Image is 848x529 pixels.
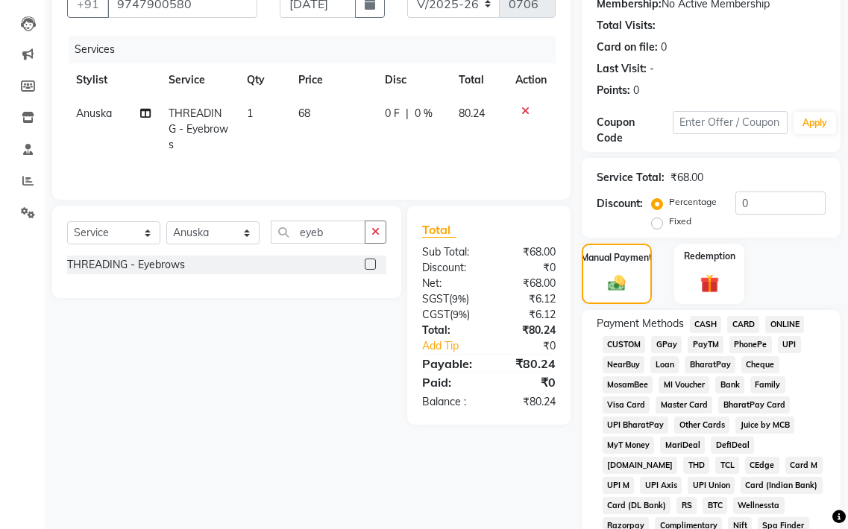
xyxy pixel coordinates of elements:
span: BharatPay [685,356,735,373]
div: 0 [661,39,667,55]
div: ₹6.12 [489,307,566,323]
div: ( ) [411,291,489,307]
span: GPay [651,336,682,353]
span: Master Card [656,396,712,414]
span: | [406,106,409,121]
span: PayTM [688,336,723,353]
div: ₹0 [489,373,566,391]
div: Discount: [597,196,643,212]
div: ( ) [411,307,489,323]
span: Bank [715,376,744,393]
label: Manual Payment [581,251,653,264]
th: Disc [376,63,450,97]
div: - [650,61,654,77]
div: ₹6.12 [489,291,566,307]
th: Total [450,63,506,97]
span: Total [422,222,456,238]
span: Family [750,376,785,393]
span: Payment Methods [597,316,684,332]
span: UPI Axis [640,477,682,494]
span: Anuska [76,107,112,120]
span: PhonePe [729,336,772,353]
div: ₹80.24 [489,323,566,338]
div: Total: [411,323,489,338]
span: DefiDeal [711,437,754,454]
img: _gift.svg [694,272,725,295]
div: Sub Total: [411,244,489,260]
span: Visa Card [603,396,650,414]
label: Redemption [684,250,735,263]
span: BharatPay Card [718,396,790,414]
div: ₹68.00 [489,276,566,291]
span: UPI [778,336,801,353]
div: ₹0 [489,260,566,276]
th: Price [289,63,376,97]
span: Wellnessta [733,497,785,514]
span: BTC [703,497,727,514]
span: THREADING - Eyebrows [169,107,228,151]
a: Add Tip [411,338,502,354]
span: ONLINE [765,316,804,333]
span: 68 [298,107,310,120]
span: UPI Union [688,477,735,494]
div: ₹68.00 [489,244,566,260]
span: SGST [422,292,449,305]
span: 0 F [385,106,400,121]
span: Card M [785,457,823,474]
span: Juice by MCB [735,416,794,434]
div: ₹80.24 [489,394,566,410]
div: Discount: [411,260,489,276]
span: [DOMAIN_NAME] [603,457,678,474]
span: 1 [247,107,253,120]
span: MosamBee [603,376,653,393]
label: Fixed [669,215,691,228]
span: 80.24 [459,107,485,120]
div: Payable: [411,355,489,373]
div: THREADING - Eyebrows [67,257,185,273]
span: 9% [453,308,467,320]
span: Card (Indian Bank) [741,477,823,494]
input: Enter Offer / Coupon Code [673,111,788,134]
span: MariDeal [660,437,705,454]
div: Services [69,36,567,63]
img: _cash.svg [603,273,631,294]
div: Total Visits: [597,18,656,34]
span: CASH [690,316,722,333]
span: CARD [727,316,759,333]
div: 0 [633,83,639,98]
div: Last Visit: [597,61,647,77]
span: Card (DL Bank) [603,497,671,514]
div: Card on file: [597,39,658,55]
span: 0 % [415,106,433,121]
div: Coupon Code [597,115,673,146]
div: ₹80.24 [489,355,566,373]
span: Cheque [741,356,779,373]
span: MyT Money [603,437,655,454]
div: ₹68.00 [670,170,703,186]
span: UPI BharatPay [603,416,669,434]
span: Loan [650,356,679,373]
div: Net: [411,276,489,291]
span: CUSTOM [603,336,646,353]
span: MI Voucher [659,376,709,393]
button: Apply [794,112,836,134]
th: Service [160,63,238,97]
span: Other Cards [674,416,729,434]
div: ₹0 [502,338,567,354]
div: Balance : [411,394,489,410]
div: Service Total: [597,170,665,186]
span: RS [676,497,697,514]
span: THD [683,457,709,474]
label: Percentage [669,195,717,209]
th: Stylist [67,63,160,97]
div: Points: [597,83,630,98]
th: Qty [238,63,289,97]
div: Paid: [411,373,489,391]
th: Action [506,63,556,97]
span: UPI M [603,477,635,494]
span: 9% [452,293,466,305]
span: CGST [422,308,450,321]
input: Search or Scan [271,221,365,244]
span: TCL [715,457,739,474]
span: NearBuy [603,356,645,373]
